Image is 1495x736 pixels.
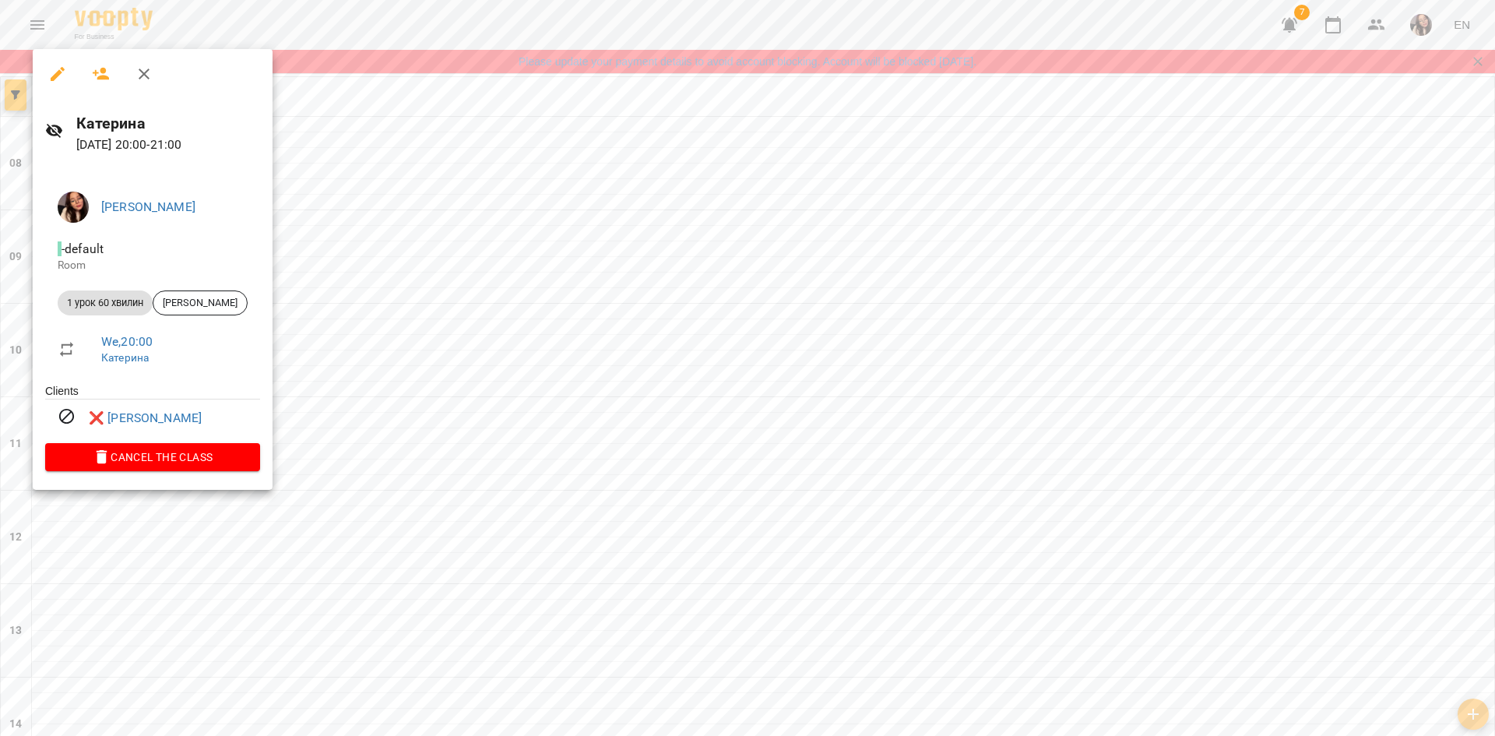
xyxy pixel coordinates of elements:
a: Катерина [101,351,149,364]
span: [PERSON_NAME] [153,296,247,310]
a: [PERSON_NAME] [101,199,195,214]
p: Room [58,258,248,273]
div: [PERSON_NAME] [153,291,248,315]
svg: Visit canceled [58,407,76,426]
ul: Clients [45,383,260,443]
img: 3bc0214f3b350db90c175055aaa1f47b.PNG [58,192,89,223]
p: [DATE] 20:00 - 21:00 [76,136,260,154]
span: Cancel the class [58,448,248,467]
h6: Катерина [76,111,260,136]
span: 1 урок 60 хвилин [58,296,153,310]
button: Cancel the class [45,443,260,471]
span: - default [58,241,107,256]
a: We , 20:00 [101,334,153,349]
a: ❌ [PERSON_NAME] [89,409,202,428]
